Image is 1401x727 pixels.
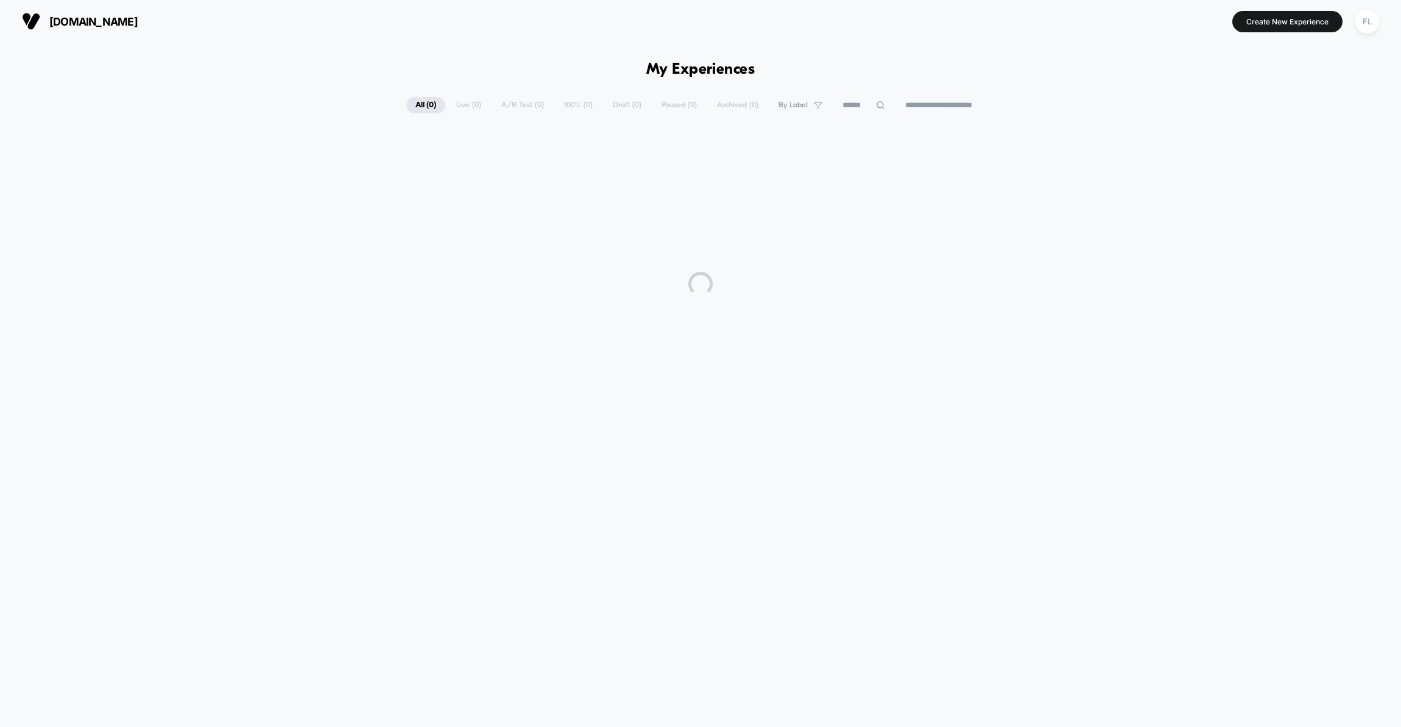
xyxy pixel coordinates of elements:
div: FL [1355,10,1379,34]
button: Create New Experience [1232,11,1343,32]
button: [DOMAIN_NAME] [18,12,141,31]
span: All ( 0 ) [406,97,445,113]
button: FL [1352,9,1383,34]
img: Visually logo [22,12,40,30]
h1: My Experiences [646,61,755,79]
span: [DOMAIN_NAME] [49,15,138,28]
span: By Label [778,101,808,110]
